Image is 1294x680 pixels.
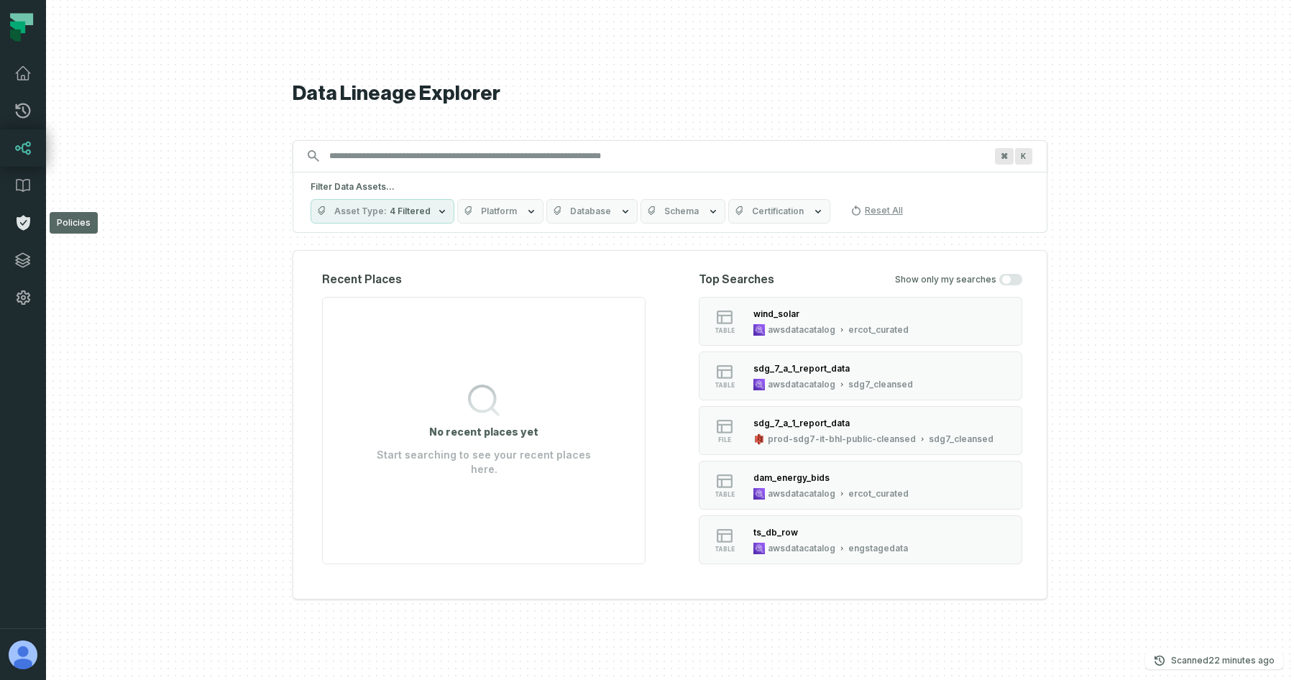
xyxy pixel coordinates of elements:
relative-time: Sep 18, 2025, 2:01 PM GMT+3 [1208,655,1275,666]
button: Scanned[DATE] 2:01:37 PM [1145,652,1283,669]
div: Policies [50,212,98,234]
p: Scanned [1171,653,1275,668]
h1: Data Lineage Explorer [293,81,1047,106]
span: Press ⌘ + K to focus the search bar [1015,148,1032,165]
img: avatar of Aviel Bar-Yossef [9,640,37,669]
span: Press ⌘ + K to focus the search bar [995,148,1014,165]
